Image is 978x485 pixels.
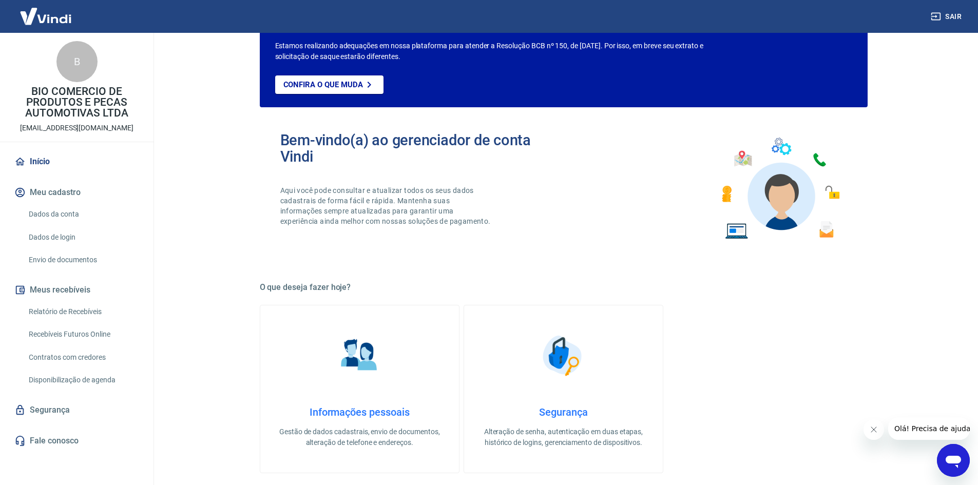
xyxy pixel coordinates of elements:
[12,150,141,173] a: Início
[464,305,663,473] a: SegurançaSegurançaAlteração de senha, autenticação em duas etapas, histórico de logins, gerenciam...
[25,324,141,345] a: Recebíveis Futuros Online
[481,406,646,418] h4: Segurança
[283,80,363,89] p: Confira o que muda
[12,399,141,421] a: Segurança
[12,430,141,452] a: Fale conosco
[275,41,737,62] p: Estamos realizando adequações em nossa plataforma para atender a Resolução BCB nº 150, de [DATE]....
[56,41,98,82] div: B
[275,75,383,94] a: Confira o que muda
[713,132,847,245] img: Imagem de um avatar masculino com diversos icones exemplificando as funcionalidades do gerenciado...
[280,185,493,226] p: Aqui você pode consultar e atualizar todos os seus dados cadastrais de forma fácil e rápida. Mant...
[12,181,141,204] button: Meu cadastro
[888,417,970,440] iframe: Mensagem da empresa
[25,249,141,270] a: Envio de documentos
[538,330,589,381] img: Segurança
[8,86,145,119] p: BIO COMERCIO DE PRODUTOS E PECAS AUTOMOTIVAS LTDA
[25,204,141,225] a: Dados da conta
[260,282,868,293] h5: O que deseja fazer hoje?
[25,301,141,322] a: Relatório de Recebíveis
[20,123,133,133] p: [EMAIL_ADDRESS][DOMAIN_NAME]
[6,7,86,15] span: Olá! Precisa de ajuda?
[277,406,443,418] h4: Informações pessoais
[864,419,884,440] iframe: Fechar mensagem
[25,227,141,248] a: Dados de login
[25,370,141,391] a: Disponibilização de agenda
[334,330,385,381] img: Informações pessoais
[280,132,564,165] h2: Bem-vindo(a) ao gerenciador de conta Vindi
[12,1,79,32] img: Vindi
[12,279,141,301] button: Meus recebíveis
[25,347,141,368] a: Contratos com credores
[260,305,459,473] a: Informações pessoaisInformações pessoaisGestão de dados cadastrais, envio de documentos, alteraçã...
[277,426,443,448] p: Gestão de dados cadastrais, envio de documentos, alteração de telefone e endereços.
[929,7,966,26] button: Sair
[481,426,646,448] p: Alteração de senha, autenticação em duas etapas, histórico de logins, gerenciamento de dispositivos.
[937,444,970,477] iframe: Botão para abrir a janela de mensagens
